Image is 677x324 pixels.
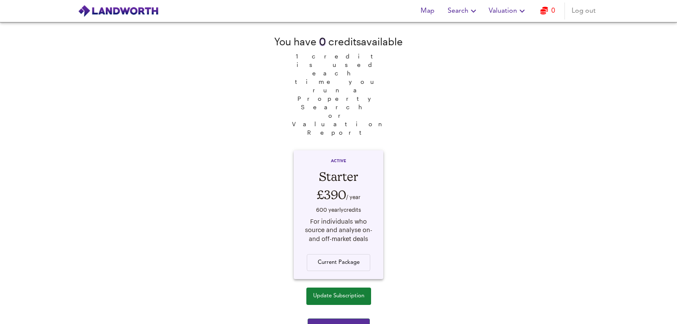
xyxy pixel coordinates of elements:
span: Map [417,5,438,17]
img: logo [78,5,159,17]
span: 0 [319,36,326,47]
div: You have credit s available [274,34,403,49]
button: Valuation [485,3,531,19]
a: 0 [540,5,555,17]
button: Search [444,3,482,19]
div: £390 [302,185,375,204]
span: 1 credit is used each time you run a Property Search or Valuation Report [288,49,389,137]
button: Log out [568,3,599,19]
button: Update Subscription [306,288,371,305]
div: ACTIVE [302,158,375,168]
button: Map [414,3,441,19]
span: Valuation [489,5,527,17]
span: Log out [572,5,596,17]
span: Update Subscription [313,291,364,301]
span: Search [448,5,479,17]
div: 600 yearly credit s [302,204,375,217]
div: Starter [302,168,375,185]
div: For individuals who source and analyse on- and off-market deals [302,217,375,244]
span: / year [346,194,361,200]
button: 0 [534,3,561,19]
